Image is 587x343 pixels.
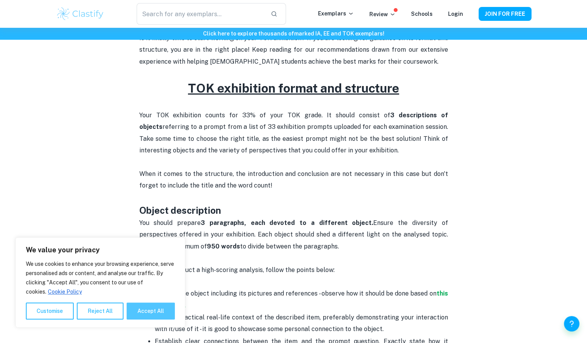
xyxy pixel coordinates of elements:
button: Accept All [127,302,175,319]
p: In order to conduct a high-scoring analysis, follow the points below: [139,264,448,288]
button: Customise [26,302,74,319]
img: Clastify logo [56,6,105,22]
p: Present the object including its pictures and references - observe how it should be done based on [155,288,448,311]
button: Help and Feedback [564,316,579,331]
p: Offer a practical real-life context of the described item, preferably demonstrating your interact... [155,312,448,335]
p: You should prepare Ensure the diversity of perspectives offered in your exhibition. Each object s... [139,217,448,252]
u: TOK exhibition format and structure [188,81,399,95]
p: Is it finally time to start working on your TOK exhibition? If you are looking for guidance on it... [139,32,448,68]
h3: Object description [139,203,448,217]
strong: 3 paragraphs, each devoted to a different object. [201,219,373,226]
a: Cookie Policy [47,288,82,295]
p: Exemplars [318,9,354,18]
p: Your TOK exhibition counts for 33% of your TOK grade. It should consist of referring to a prompt ... [139,98,448,156]
a: Schools [411,11,433,17]
a: Login [448,11,463,17]
button: JOIN FOR FREE [479,7,531,21]
p: We use cookies to enhance your browsing experience, serve personalised ads or content, and analys... [26,259,175,296]
button: Reject All [77,302,123,319]
input: Search for any exemplars... [137,3,264,25]
p: We value your privacy [26,245,175,255]
div: We value your privacy [15,237,185,328]
h6: Click here to explore thousands of marked IA, EE and TOK exemplars ! [2,29,585,38]
p: Review [369,10,396,19]
strong: 950 words [207,243,240,250]
p: When it comes to the structure, the introduction and conclusion are not necessary in this case bu... [139,168,448,203]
